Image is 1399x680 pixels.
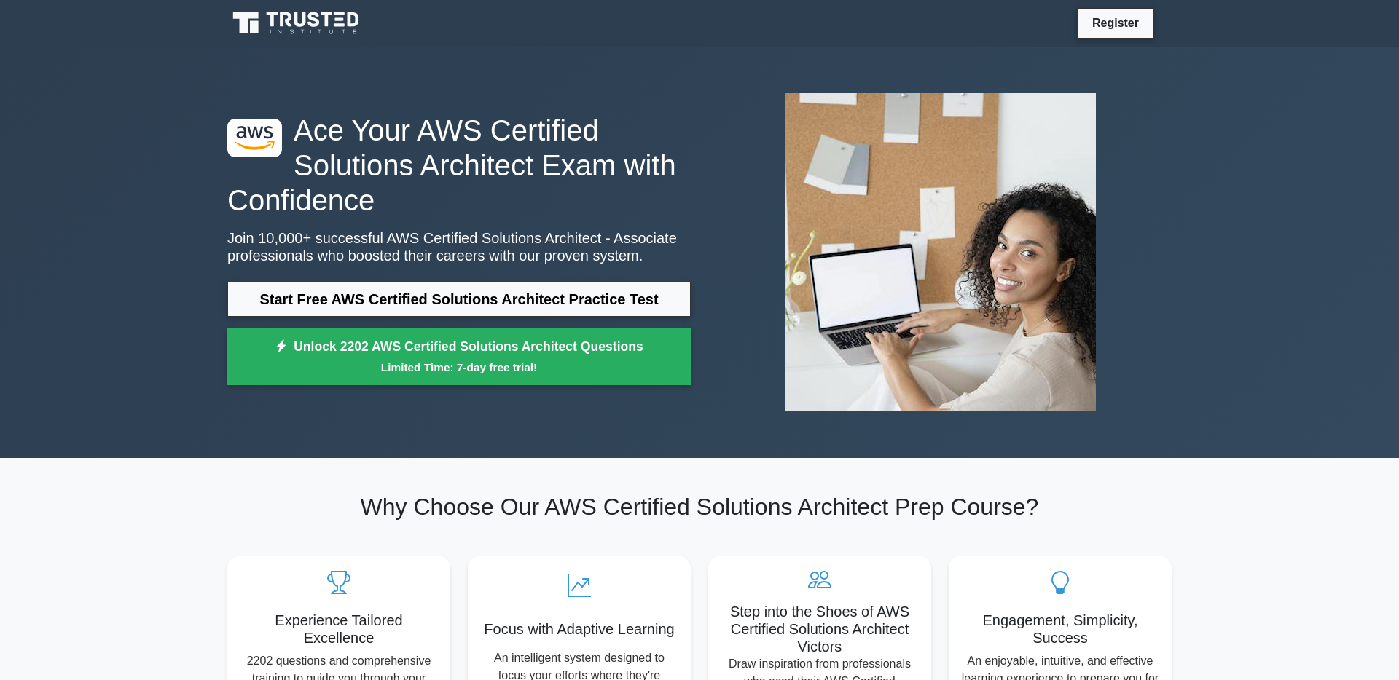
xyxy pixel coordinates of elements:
h5: Experience Tailored Excellence [239,612,439,647]
h5: Engagement, Simplicity, Success [960,612,1160,647]
a: Start Free AWS Certified Solutions Architect Practice Test [227,282,691,317]
p: Join 10,000+ successful AWS Certified Solutions Architect - Associate professionals who boosted t... [227,229,691,264]
small: Limited Time: 7-day free trial! [246,359,673,376]
h1: Ace Your AWS Certified Solutions Architect Exam with Confidence [227,113,691,218]
h5: Step into the Shoes of AWS Certified Solutions Architect Victors [720,603,920,655]
a: Unlock 2202 AWS Certified Solutions Architect QuestionsLimited Time: 7-day free trial! [227,328,691,386]
a: Register [1083,14,1148,32]
h5: Focus with Adaptive Learning [479,620,679,638]
h2: Why Choose Our AWS Certified Solutions Architect Prep Course? [227,493,1172,521]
